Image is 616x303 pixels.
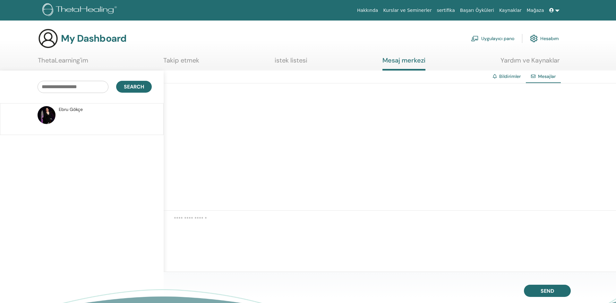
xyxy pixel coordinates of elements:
[42,3,119,18] img: logo.png
[530,31,559,46] a: Hesabım
[524,4,546,16] a: Mağaza
[38,106,56,124] img: default.jpg
[538,73,556,79] span: Mesajlar
[38,56,88,69] a: ThetaLearning'im
[499,73,521,79] a: Bildirimler
[116,81,152,93] button: Search
[38,28,58,49] img: generic-user-icon.jpg
[275,56,307,69] a: istek listesi
[59,106,83,113] span: Ebru Gökçe
[530,33,538,44] img: cog.svg
[61,33,126,44] h3: My Dashboard
[434,4,457,16] a: sertifika
[355,4,381,16] a: Hakkında
[497,4,524,16] a: Kaynaklar
[471,36,479,41] img: chalkboard-teacher.svg
[124,83,144,90] span: Search
[382,56,425,71] a: Mesaj merkezi
[458,4,497,16] a: Başarı Öyküleri
[381,4,434,16] a: Kurslar ve Seminerler
[163,56,199,69] a: Takip etmek
[541,288,554,294] span: Send
[524,285,571,297] button: Send
[471,31,514,46] a: Uygulayıcı pano
[501,56,560,69] a: Yardım ve Kaynaklar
